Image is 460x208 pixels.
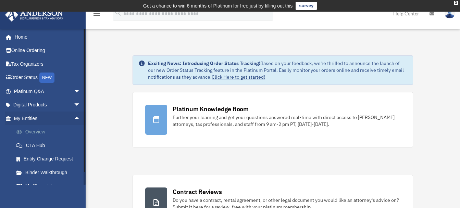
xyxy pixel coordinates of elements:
[296,2,317,10] a: survey
[3,8,65,22] img: Anderson Advisors Platinum Portal
[39,73,54,83] div: NEW
[143,2,293,10] div: Get a chance to win 6 months of Platinum for free just by filling out this
[445,9,455,18] img: User Pic
[173,105,249,113] div: Platinum Knowledge Room
[5,30,87,44] a: Home
[10,139,91,152] a: CTA Hub
[133,92,413,147] a: Platinum Knowledge Room Further your learning and get your questions answered real-time with dire...
[454,1,458,5] div: close
[5,98,91,112] a: Digital Productsarrow_drop_down
[5,57,91,71] a: Tax Organizers
[92,10,101,18] i: menu
[10,179,91,193] a: My Blueprint
[148,60,260,66] strong: Exciting News: Introducing Order Status Tracking!
[74,112,87,126] span: arrow_drop_up
[212,74,265,80] a: Click Here to get started!
[92,12,101,18] a: menu
[74,84,87,99] span: arrow_drop_down
[10,152,91,166] a: Entity Change Request
[10,166,91,179] a: Binder Walkthrough
[114,9,122,17] i: search
[5,112,91,125] a: My Entitiesarrow_drop_up
[5,84,91,98] a: Platinum Q&Aarrow_drop_down
[148,60,407,80] div: Based on your feedback, we're thrilled to announce the launch of our new Order Status Tracking fe...
[173,114,400,128] div: Further your learning and get your questions answered real-time with direct access to [PERSON_NAM...
[5,71,91,85] a: Order StatusNEW
[5,44,91,57] a: Online Ordering
[74,98,87,112] span: arrow_drop_down
[173,187,222,196] div: Contract Reviews
[10,125,91,139] a: Overview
